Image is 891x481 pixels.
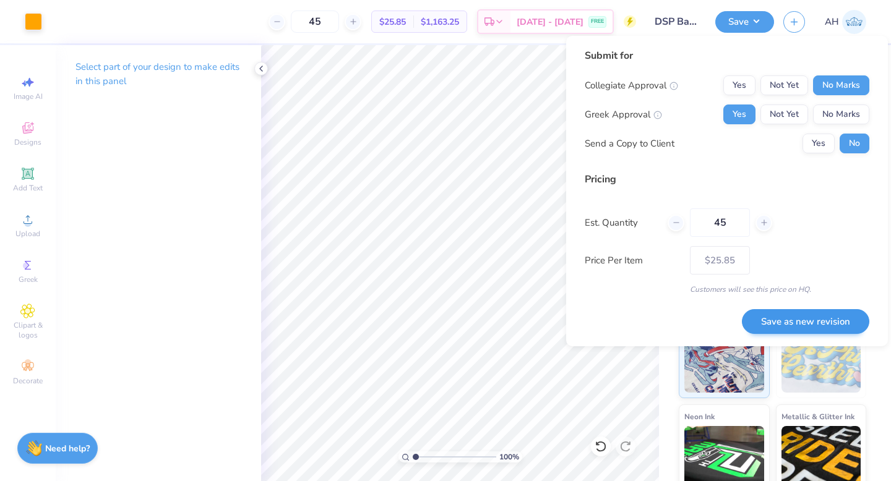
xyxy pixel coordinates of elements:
span: Neon Ink [684,410,715,423]
span: 100 % [499,451,519,462]
button: Save [715,11,774,33]
img: Puff Ink [781,331,861,393]
span: Metallic & Glitter Ink [781,410,854,423]
span: Greek [19,275,38,284]
span: Add Text [13,183,43,193]
strong: Need help? [45,443,90,454]
input: – – [291,11,339,33]
button: No Marks [813,104,869,124]
span: FREE [591,17,604,26]
span: Designs [14,137,41,147]
p: Select part of your design to make edits in this panel [75,60,241,88]
img: Abby Horton [842,10,866,34]
input: – – [690,208,750,237]
div: Submit for [585,48,869,63]
button: Not Yet [760,104,808,124]
button: Yes [803,134,835,153]
button: No [840,134,869,153]
span: $1,163.25 [421,15,459,28]
button: Yes [723,104,755,124]
span: $25.85 [379,15,406,28]
button: Yes [723,75,755,95]
div: Greek Approval [585,108,662,122]
a: AH [825,10,866,34]
div: Customers will see this price on HQ. [585,284,869,295]
span: Clipart & logos [6,320,49,340]
span: AH [825,15,839,29]
div: Collegiate Approval [585,79,678,93]
span: [DATE] - [DATE] [517,15,583,28]
button: No Marks [813,75,869,95]
label: Price Per Item [585,253,681,268]
div: Pricing [585,172,869,187]
div: Send a Copy to Client [585,137,674,151]
span: Upload [15,229,40,239]
span: Image AI [14,92,43,101]
input: Untitled Design [645,9,706,34]
span: Decorate [13,376,43,386]
button: Not Yet [760,75,808,95]
label: Est. Quantity [585,216,658,230]
button: Save as new revision [742,309,869,334]
img: Standard [684,331,764,393]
